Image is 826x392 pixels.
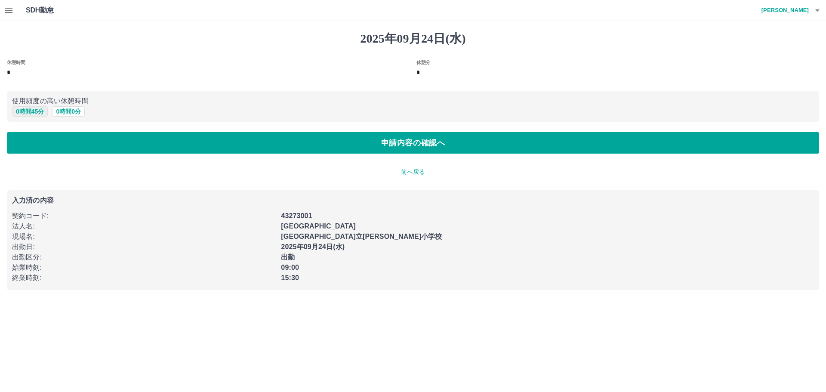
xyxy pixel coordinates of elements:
button: 0時間0分 [52,106,85,117]
p: 現場名 : [12,231,276,242]
p: 終業時刻 : [12,273,276,283]
p: 入力済の内容 [12,197,814,204]
b: 43273001 [281,212,312,219]
button: 0時間45分 [12,106,48,117]
p: 始業時刻 : [12,262,276,273]
b: 15:30 [281,274,299,281]
b: [GEOGRAPHIC_DATA] [281,222,356,230]
p: 出勤日 : [12,242,276,252]
label: 休憩時間 [7,59,25,65]
p: 前へ戻る [7,167,819,176]
b: [GEOGRAPHIC_DATA]立[PERSON_NAME]小学校 [281,233,442,240]
b: 09:00 [281,264,299,271]
p: 契約コード : [12,211,276,221]
p: 法人名 : [12,221,276,231]
b: 出勤 [281,253,295,261]
h1: 2025年09月24日(水) [7,31,819,46]
p: 出勤区分 : [12,252,276,262]
button: 申請内容の確認へ [7,132,819,154]
b: 2025年09月24日(水) [281,243,345,250]
label: 休憩分 [416,59,430,65]
p: 使用頻度の高い休憩時間 [12,96,814,106]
